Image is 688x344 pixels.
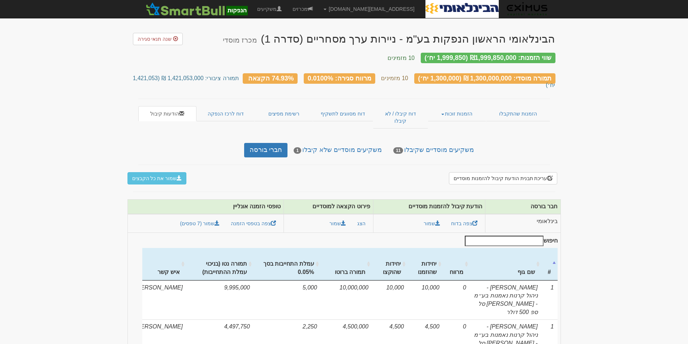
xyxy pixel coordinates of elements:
th: עמלת התחייבות בסך 0.05% : activate to sort column ascending [254,248,321,280]
td: 10,000,000 [321,280,372,319]
div: תמורה מוסדי: 1,300,000,000 ₪ (1,300,000 יח׳) [414,73,555,84]
a: משקיעים מוסדיים שלא קיבלו1 [288,143,387,157]
td: 9,995,000 [186,280,254,319]
a: רשימת מפיצים [255,106,312,121]
td: 10,000 [407,280,443,319]
a: דוח קיבלו / לא קיבלו [373,106,428,129]
th: חבר בורסה [485,200,561,214]
td: 5,000 [254,280,321,319]
button: שמור את כל הקבצים [127,172,187,184]
div: הבינלאומי הראשון הנפקות בע"מ - ניירות ערך מסחריים (סדרה 1) - הנפקה לציבור [223,33,555,45]
span: 74.93% הקצאה [248,74,294,82]
span: שנה תנאי סגירה [138,36,172,42]
a: שנה תנאי סגירה [133,33,183,45]
td: 0 [443,280,470,319]
a: חברי בורסה [244,143,287,157]
img: SmartBull Logo [144,2,250,16]
th: איש קשר : activate to sort column ascending [131,248,186,280]
th: פירוט הקצאה למוסדיים [284,200,373,214]
th: תמורה נטו (בניכוי עמלת ההתחייבות) : activate to sort column ascending [186,248,254,280]
small: תמורה ציבורי: 1,421,053,000 ₪ (1,421,053 יח׳) [133,75,555,88]
div: שווי הזמנות: ₪1,999,850,000 (1,999,850 יח׳) [421,53,555,63]
a: צפה בדוח [446,217,482,230]
small: מכרז מוסדי [223,36,257,44]
input: חיפוש [465,236,544,246]
th: תמורה ברוטו: activate to sort column ascending [321,248,372,280]
a: משקיעים מוסדיים שקיבלו11 [388,143,479,157]
td: [PERSON_NAME] [131,280,186,319]
button: הצג [352,217,370,230]
th: מרווח: activate to sort column ascending [443,248,470,280]
div: מרווח סגירה: 0.0100% [304,73,375,84]
td: פיצול של 'ילין לפידות - ניהול קרנות נאמנות בע"מ' [470,280,541,319]
a: הזמנות שהתקבלו [486,106,550,121]
button: עריכת תבנית הודעת קיבול להזמנות מוסדיים [449,172,557,184]
a: דוח לרכז הנפקה [196,106,255,121]
th: שם גוף : activate to sort column ascending [470,248,541,280]
a: שמור [419,217,445,230]
button: שמור [325,217,351,230]
th: יחידות שהוזמנו: activate to sort column ascending [407,248,443,280]
label: חיפוש [462,236,558,246]
th: יחידות שהוקצו: activate to sort column ascending [372,248,407,280]
a: צפה בטפסי הזמנה [226,217,281,230]
span: 11 [393,147,403,154]
a: הודעות קיבול [138,106,196,121]
a: שמור (7 טפסים) [176,217,225,230]
td: 1 [541,280,558,319]
a: הזמנות זוכות [428,106,486,121]
th: הודעת קיבול להזמנות מוסדיים [373,200,485,214]
th: # : activate to sort column descending [541,248,558,280]
small: 10 מזמינים [388,55,415,61]
small: 10 מזמינים [381,75,408,81]
td: 10,000 [372,280,407,319]
th: טופסי הזמנה אונליין [127,200,284,214]
a: דוח מסווגים לתשקיף [313,106,373,121]
td: בינלאומי [485,214,561,233]
span: 1 [294,147,301,154]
